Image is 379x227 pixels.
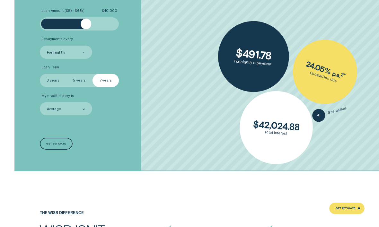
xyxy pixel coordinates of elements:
[47,107,61,111] div: Average
[102,9,117,13] span: $ 40,000
[327,106,347,115] span: See details
[40,211,137,215] h4: The Wisr Difference
[40,138,73,150] a: Get estimate
[329,203,365,214] a: Get Estimate
[41,94,74,98] span: My credit history is
[41,9,85,13] span: Loan Amount ( $5k - $63k )
[41,37,73,41] span: Repayments every
[66,74,93,87] label: 5 years
[93,74,119,87] label: 7 years
[41,65,59,70] span: Loan Term
[47,50,65,55] div: Fortnightly
[311,101,348,123] button: See details
[40,74,66,87] label: 3 years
